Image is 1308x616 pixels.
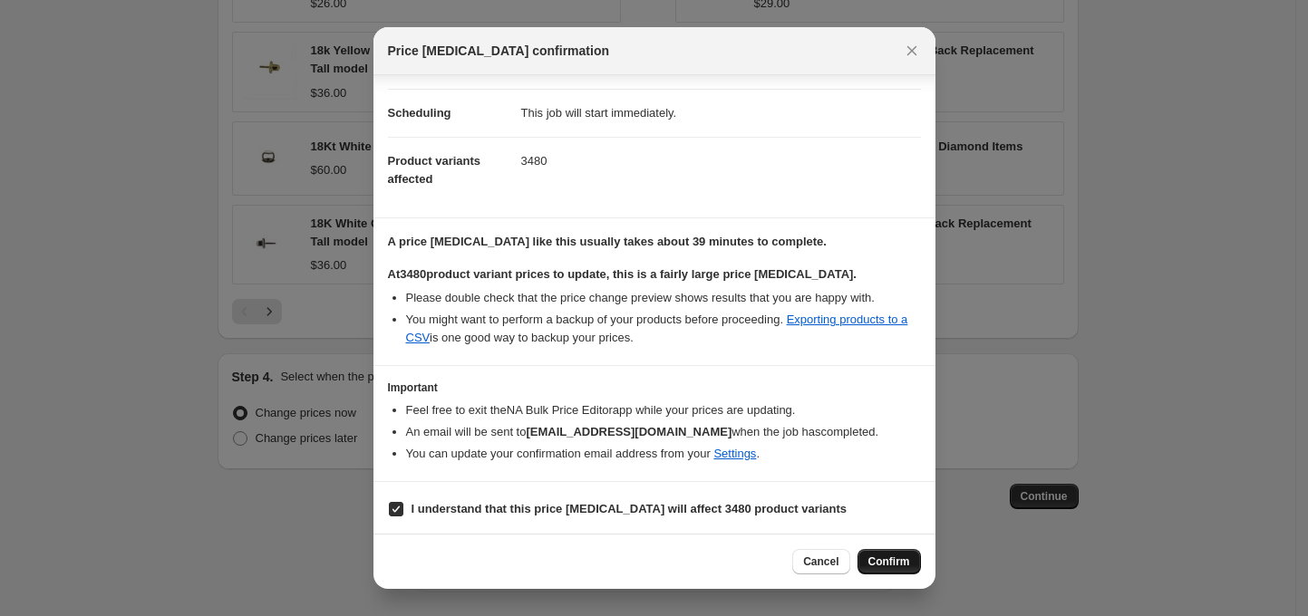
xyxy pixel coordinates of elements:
li: Feel free to exit the NA Bulk Price Editor app while your prices are updating. [406,401,921,419]
a: Settings [713,447,756,460]
b: At 3480 product variant prices to update, this is a fairly large price [MEDICAL_DATA]. [388,267,857,281]
li: An email will be sent to when the job has completed . [406,423,921,441]
b: [EMAIL_ADDRESS][DOMAIN_NAME] [526,425,732,438]
li: You might want to perform a backup of your products before proceeding. is one good way to backup ... [406,311,921,347]
button: Close [899,38,925,63]
li: You can update your confirmation email address from your . [406,445,921,463]
li: Please double check that the price change preview shows results that you are happy with. [406,289,921,307]
span: Scheduling [388,106,451,120]
dd: 3480 [521,137,921,185]
button: Confirm [857,549,921,574]
b: I understand that this price [MEDICAL_DATA] will affect 3480 product variants [412,502,848,515]
h3: Important [388,380,921,395]
b: A price [MEDICAL_DATA] like this usually takes about 39 minutes to complete. [388,235,827,248]
dd: This job will start immediately. [521,89,921,137]
span: Price [MEDICAL_DATA] confirmation [388,42,610,60]
button: Cancel [792,549,849,574]
span: Confirm [868,554,910,569]
span: Cancel [803,554,838,569]
span: Product variants affected [388,154,481,186]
